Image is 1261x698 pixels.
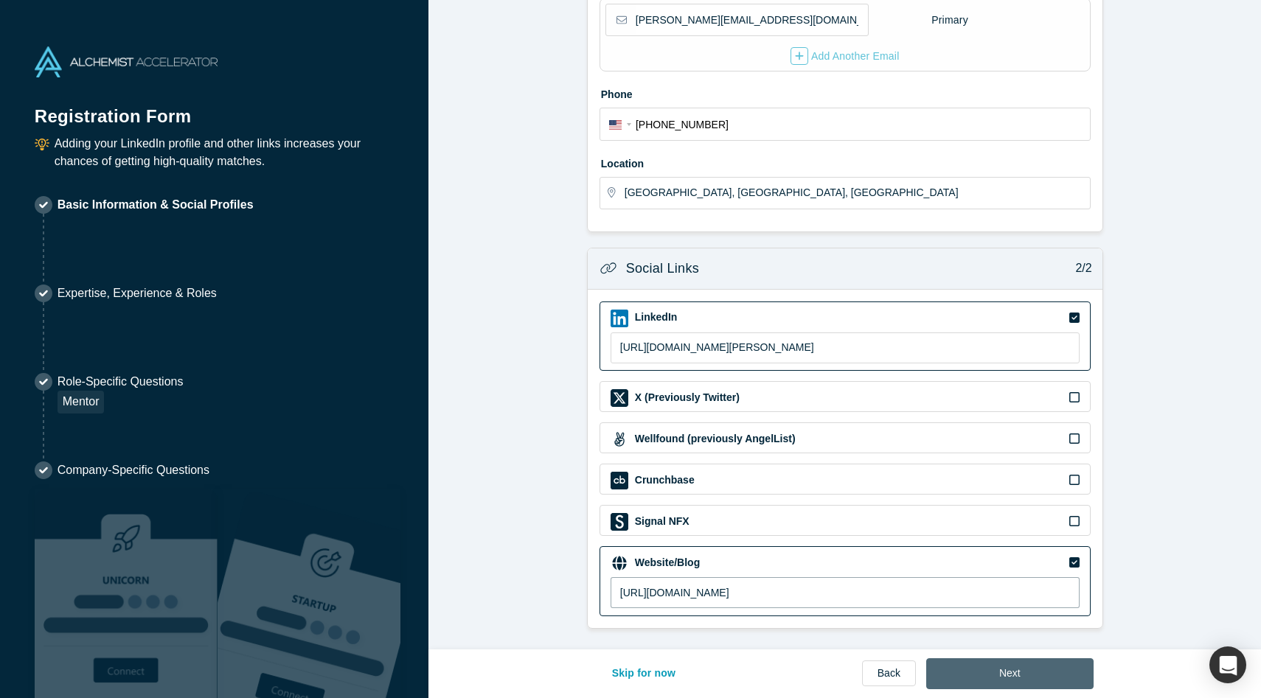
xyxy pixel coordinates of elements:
[35,88,395,130] h1: Registration Form
[633,555,700,570] label: Website/Blog
[931,7,969,33] div: Primary
[58,461,209,479] p: Company-Specific Questions
[611,310,628,327] img: LinkedIn icon
[600,464,1091,495] div: Crunchbase iconCrunchbase
[600,422,1091,453] div: Wellfound (previously AngelList) iconWellfound (previously AngelList)
[926,658,1094,689] button: Next
[633,472,695,488] label: Crunchbase
[597,658,692,689] button: Skip for now
[600,301,1091,371] div: LinkedIn iconLinkedIn
[611,430,628,448] img: Wellfound (previously AngelList) icon
[633,310,678,325] label: LinkedIn
[626,259,699,279] h3: Social Links
[600,82,1091,102] label: Phone
[35,46,218,77] img: Alchemist Accelerator Logo
[55,135,395,170] p: Adding your LinkedIn profile and other links increases your chances of getting high-quality matches.
[600,381,1091,412] div: X (Previously Twitter) iconX (Previously Twitter)
[58,196,254,214] p: Basic Information & Social Profiles
[862,660,916,686] a: Back
[611,472,628,489] img: Crunchbase icon
[58,391,105,413] div: Mentor
[790,46,900,66] button: Add Another Email
[611,389,628,407] img: X (Previously Twitter) icon
[58,373,184,391] p: Role-Specific Questions
[791,47,900,65] div: Add Another Email
[58,285,217,302] p: Expertise, Experience & Roles
[1068,259,1092,277] p: 2/2
[633,431,796,447] label: Wellfound (previously AngelList)
[625,178,1089,209] input: Enter a location
[600,151,1091,172] label: Location
[633,514,689,529] label: Signal NFX
[600,505,1091,536] div: Signal NFX iconSignal NFX
[611,554,628,572] img: Website/Blog icon
[600,546,1091,616] div: Website/Blog iconWebsite/Blog
[611,513,628,531] img: Signal NFX icon
[633,390,740,405] label: X (Previously Twitter)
